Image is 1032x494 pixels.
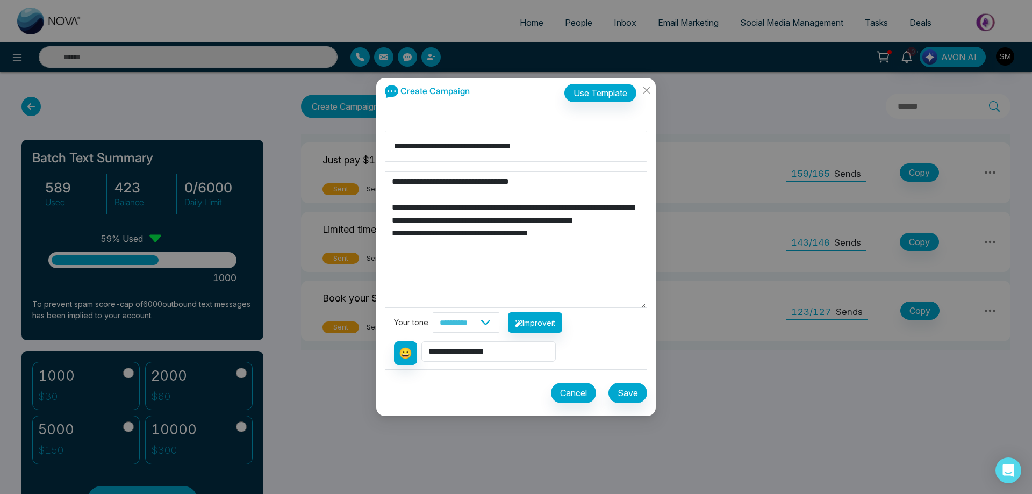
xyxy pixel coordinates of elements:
button: Use Template [564,84,636,102]
button: Save [608,383,647,403]
div: Your tone [394,317,433,328]
button: Improveit [508,312,562,333]
span: Create Campaign [400,85,470,96]
span: close [642,86,651,95]
button: Cancel [551,383,596,403]
button: 😀 [394,341,417,365]
a: Use Template [564,78,647,102]
button: Close [637,78,656,107]
div: Open Intercom Messenger [995,457,1021,483]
